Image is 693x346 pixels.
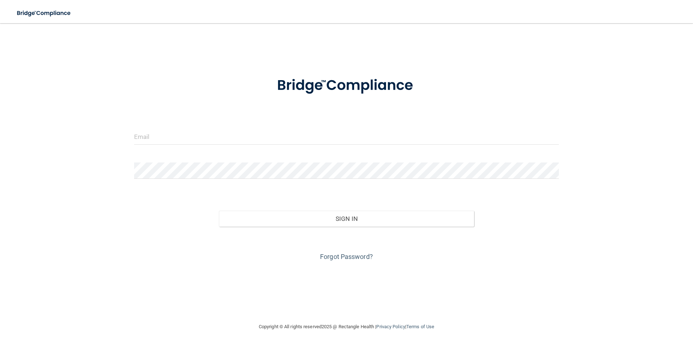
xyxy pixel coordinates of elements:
[11,6,78,21] img: bridge_compliance_login_screen.278c3ca4.svg
[262,67,431,104] img: bridge_compliance_login_screen.278c3ca4.svg
[406,324,434,329] a: Terms of Use
[219,211,474,227] button: Sign In
[134,128,559,145] input: Email
[376,324,405,329] a: Privacy Policy
[320,253,373,260] a: Forgot Password?
[214,315,479,338] div: Copyright © All rights reserved 2025 @ Rectangle Health | |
